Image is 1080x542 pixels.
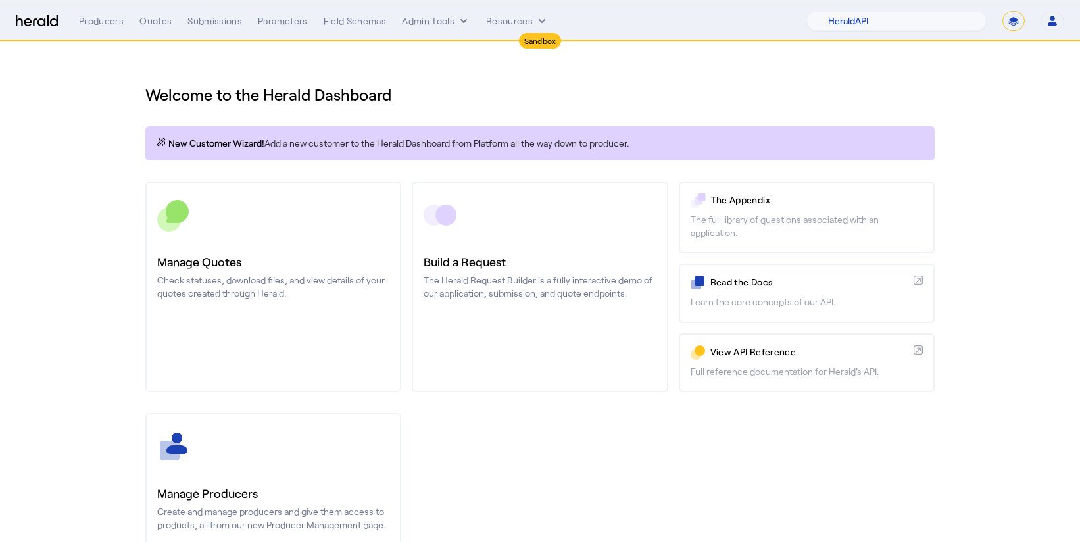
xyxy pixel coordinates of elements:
[187,14,242,28] div: Submissions
[679,264,935,322] a: Read the DocsLearn the core concepts of our API.
[258,14,308,28] div: Parameters
[157,505,389,531] p: Create and manage producers and give them access to products, all from our new Producer Managemen...
[139,14,172,28] div: Quotes
[157,484,389,503] h3: Manage Producers
[145,84,935,105] h1: Welcome to the Herald Dashboard
[145,182,401,392] a: Manage QuotesCheck statuses, download files, and view details of your quotes created through Herald.
[157,253,389,271] h3: Manage Quotes
[168,137,264,150] span: New Customer Wizard!
[156,137,924,150] p: Add a new customer to the Herald Dashboard from Platform all the way down to producer.
[691,213,923,239] p: The full library of questions associated with an application.
[424,253,656,271] h3: Build a Request
[402,14,470,28] button: internal dropdown menu
[412,182,668,392] a: Build a RequestThe Herald Request Builder is a fully interactive demo of our application, submiss...
[691,295,923,308] p: Learn the core concepts of our API.
[710,345,908,358] p: View API Reference
[710,276,908,289] p: Read the Docs
[424,274,656,300] p: The Herald Request Builder is a fully interactive demo of our application, submission, and quote ...
[16,15,58,28] img: Herald Logo
[79,14,124,28] div: Producers
[486,14,549,28] button: Resources dropdown menu
[679,333,935,392] a: View API ReferenceFull reference documentation for Herald's API.
[679,182,935,253] a: The AppendixThe full library of questions associated with an application.
[519,33,562,49] div: Sandbox
[157,274,389,300] p: Check statuses, download files, and view details of your quotes created through Herald.
[711,193,923,207] p: The Appendix
[691,365,923,378] p: Full reference documentation for Herald's API.
[324,14,387,28] div: Field Schemas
